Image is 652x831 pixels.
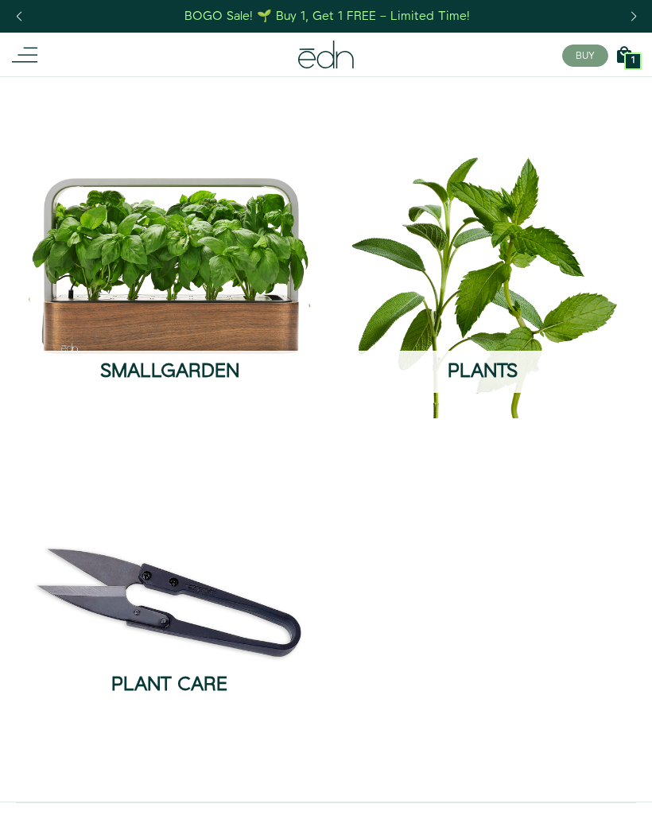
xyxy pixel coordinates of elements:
[25,444,313,732] img: Plant Care
[25,121,313,409] img: SmallGarden
[598,783,636,823] iframe: Opens a widget where you can find more information
[25,121,313,417] a: SmallGarden
[448,358,518,385] span: Plants
[100,358,239,385] span: SmallGarden
[184,8,470,25] div: BOGO Sale! 🌱 Buy 1, Get 1 FREE – Limited Time!
[631,56,635,65] span: 1
[562,45,608,67] button: BUY
[339,121,627,417] img: Plants
[184,4,472,29] a: BOGO Sale! 🌱 Buy 1, Get 1 FREE – Limited Time!
[111,671,227,698] span: Plant Care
